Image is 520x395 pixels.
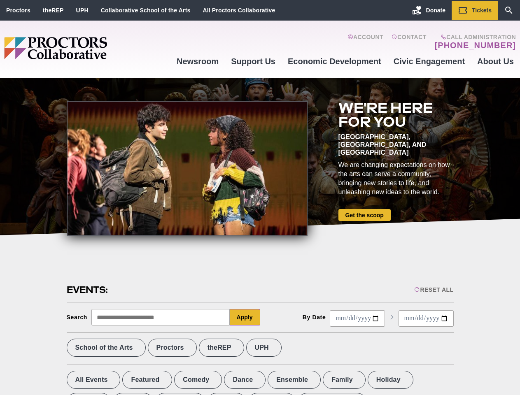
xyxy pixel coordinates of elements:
span: Donate [426,7,445,14]
div: Reset All [414,286,453,293]
span: Call Administration [432,34,516,40]
label: Family [323,371,366,389]
a: Newsroom [170,50,225,72]
a: Search [498,1,520,20]
button: Apply [230,309,260,325]
a: Donate [406,1,452,20]
div: Search [67,314,88,321]
div: [GEOGRAPHIC_DATA], [GEOGRAPHIC_DATA], and [GEOGRAPHIC_DATA] [338,133,454,156]
h2: We're here for you [338,101,454,129]
a: Account [347,34,383,50]
label: School of the Arts [67,339,146,357]
img: Proctors logo [4,37,170,59]
label: Dance [224,371,266,389]
a: All Proctors Collaborative [203,7,275,14]
label: Holiday [368,371,413,389]
label: theREP [199,339,244,357]
label: Comedy [174,371,222,389]
label: All Events [67,371,121,389]
label: Featured [122,371,172,389]
a: Support Us [225,50,282,72]
h2: Events: [67,283,109,296]
a: Get the scoop [338,209,391,221]
a: Contact [392,34,427,50]
label: UPH [246,339,282,357]
a: About Us [471,50,520,72]
span: Tickets [472,7,492,14]
a: theREP [43,7,64,14]
a: Economic Development [282,50,387,72]
div: By Date [303,314,326,321]
a: UPH [76,7,89,14]
label: Ensemble [268,371,321,389]
div: We are changing expectations on how the arts can serve a community, bringing new stories to life,... [338,160,454,197]
a: Collaborative School of the Arts [101,7,191,14]
a: Tickets [452,1,498,20]
a: Proctors [6,7,30,14]
a: Civic Engagement [387,50,471,72]
a: [PHONE_NUMBER] [435,40,516,50]
label: Proctors [148,339,197,357]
